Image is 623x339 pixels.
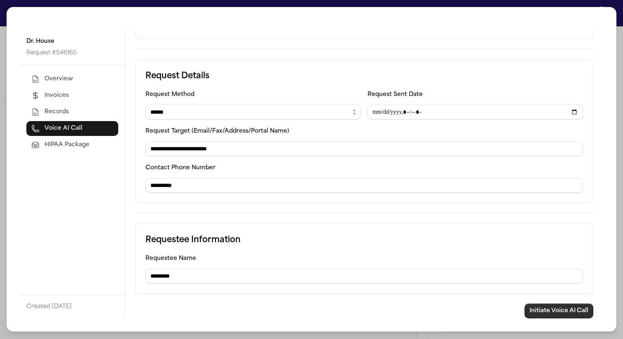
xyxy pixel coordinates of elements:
[368,91,423,98] label: Request Sent Date
[44,108,69,116] span: Records
[145,91,194,98] label: Request Method
[525,304,593,318] button: Initiate Voice AI Call
[26,48,118,58] p: Request # 546165
[145,255,196,262] label: Requestee Name
[26,72,118,87] button: Overview
[145,128,289,134] label: Request Target (Email/Fax/Address/Portal Name)
[26,138,118,152] button: HIPAA Package
[44,124,82,133] span: Voice AI Call
[145,70,583,83] h3: Request Details
[145,165,215,171] label: Contact Phone Number
[26,121,118,136] button: Voice AI Call
[44,141,89,149] span: HIPAA Package
[26,105,118,119] button: Records
[26,302,118,311] p: Created [DATE]
[44,75,73,83] span: Overview
[26,88,118,103] button: Invoices
[145,234,583,247] h3: Requestee Information
[44,91,69,100] span: Invoices
[26,37,118,47] p: Dr. House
